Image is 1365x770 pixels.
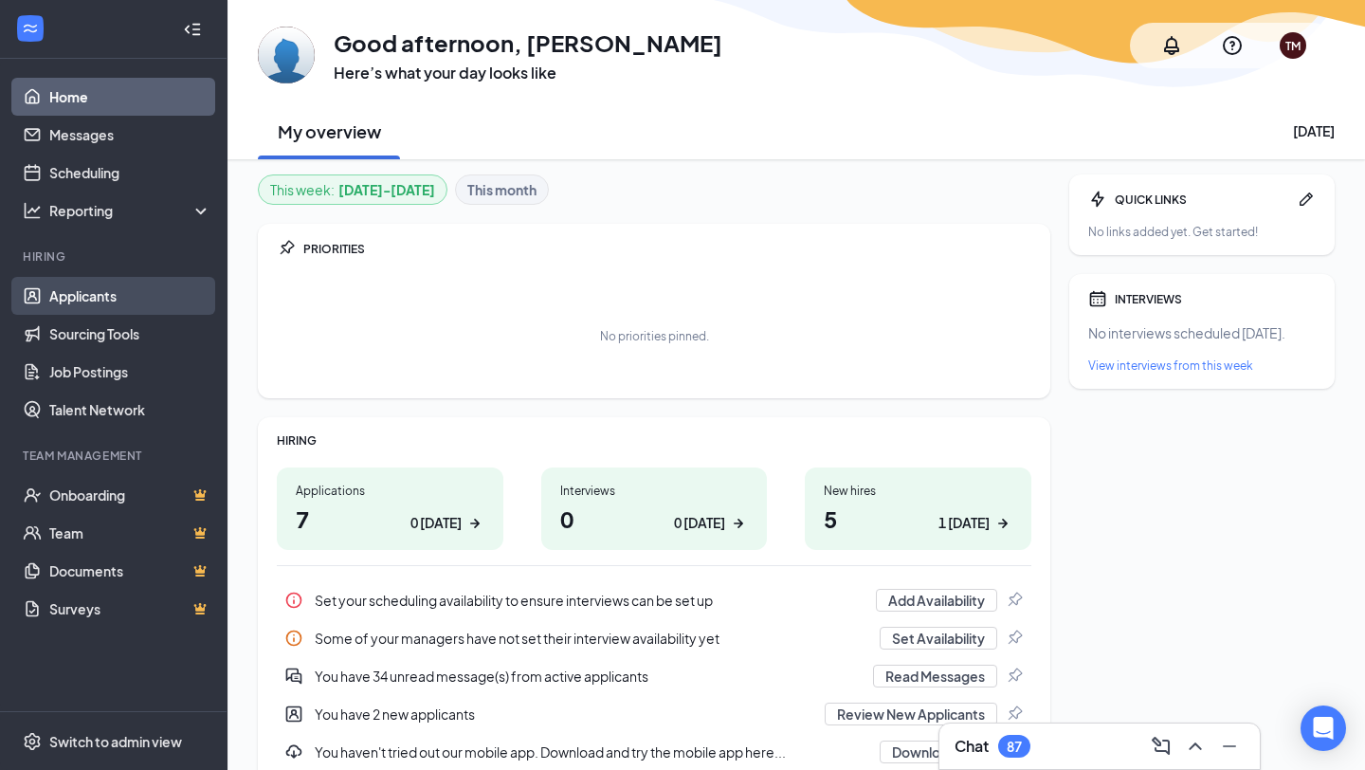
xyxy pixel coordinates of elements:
[1005,705,1024,724] svg: Pin
[560,503,749,535] h1: 0
[1088,323,1316,342] div: No interviews scheduled [DATE].
[1184,735,1207,758] svg: ChevronUp
[277,581,1031,619] a: InfoSet your scheduling availability to ensure interviews can be set upAdd AvailabilityPin
[23,732,42,751] svg: Settings
[1160,34,1183,57] svg: Notifications
[824,503,1012,535] h1: 5
[277,619,1031,657] div: Some of your managers have not set their interview availability yet
[1180,731,1210,761] button: ChevronUp
[284,667,303,686] svg: DoubleChatActive
[49,277,211,315] a: Applicants
[467,179,537,200] b: This month
[824,483,1012,499] div: New hires
[825,703,997,725] button: Review New Applicants
[1115,192,1289,208] div: QUICK LINKS
[23,201,42,220] svg: Analysis
[284,742,303,761] svg: Download
[880,627,997,650] button: Set Availability
[270,179,435,200] div: This week :
[1007,739,1022,755] div: 87
[49,391,211,429] a: Talent Network
[1115,291,1316,307] div: INTERVIEWS
[410,513,462,533] div: 0 [DATE]
[49,552,211,590] a: DocumentsCrown
[1088,289,1107,308] svg: Calendar
[183,20,202,39] svg: Collapse
[1005,629,1024,648] svg: Pin
[334,63,722,83] h3: Here’s what your day looks like
[296,503,484,535] h1: 7
[1301,706,1346,751] div: Open Intercom Messenger
[49,353,211,391] a: Job Postings
[284,629,303,648] svg: Info
[541,467,768,550] a: Interviews00 [DATE]ArrowRight
[49,78,211,116] a: Home
[880,741,997,763] button: Download App
[674,513,725,533] div: 0 [DATE]
[315,742,868,761] div: You haven't tried out our mobile app. Download and try the mobile app here...
[49,732,182,751] div: Switch to admin view
[1088,357,1316,374] a: View interviews from this week
[938,513,990,533] div: 1 [DATE]
[277,695,1031,733] a: UserEntityYou have 2 new applicantsReview New ApplicantsPin
[1218,735,1241,758] svg: Minimize
[334,27,722,59] h1: Good afternoon, [PERSON_NAME]
[49,154,211,192] a: Scheduling
[876,589,997,612] button: Add Availability
[1285,38,1301,54] div: TM
[284,591,303,610] svg: Info
[560,483,749,499] div: Interviews
[258,27,315,83] img: Trevor Mayhew
[277,467,503,550] a: Applications70 [DATE]ArrowRight
[303,241,1031,257] div: PRIORITIES
[49,476,211,514] a: OnboardingCrown
[315,591,864,610] div: Set your scheduling availability to ensure interviews can be set up
[21,19,40,38] svg: WorkstreamLogo
[277,695,1031,733] div: You have 2 new applicants
[729,514,748,533] svg: ArrowRight
[1005,667,1024,686] svg: Pin
[1297,190,1316,209] svg: Pen
[1150,735,1173,758] svg: ComposeMessage
[49,116,211,154] a: Messages
[315,629,868,648] div: Some of your managers have not set their interview availability yet
[277,657,1031,695] a: DoubleChatActiveYou have 34 unread message(s) from active applicantsRead MessagesPin
[23,248,208,265] div: Hiring
[873,665,997,687] button: Read Messages
[1146,731,1176,761] button: ComposeMessage
[1088,190,1107,209] svg: Bolt
[49,201,212,220] div: Reporting
[993,514,1012,533] svg: ArrowRight
[1221,34,1244,57] svg: QuestionInfo
[1293,121,1335,140] div: [DATE]
[296,483,484,499] div: Applications
[1005,591,1024,610] svg: Pin
[955,736,989,757] h3: Chat
[49,514,211,552] a: TeamCrown
[338,179,435,200] b: [DATE] - [DATE]
[277,432,1031,449] div: HIRING
[1214,731,1245,761] button: Minimize
[49,590,211,628] a: SurveysCrown
[284,705,303,724] svg: UserEntity
[23,448,208,464] div: Team Management
[277,657,1031,695] div: You have 34 unread message(s) from active applicants
[1088,224,1316,240] div: No links added yet. Get started!
[465,514,484,533] svg: ArrowRight
[315,705,813,724] div: You have 2 new applicants
[277,239,296,258] svg: Pin
[277,619,1031,657] a: InfoSome of your managers have not set their interview availability yetSet AvailabilityPin
[277,581,1031,619] div: Set your scheduling availability to ensure interviews can be set up
[49,315,211,353] a: Sourcing Tools
[315,667,862,686] div: You have 34 unread message(s) from active applicants
[600,328,709,344] div: No priorities pinned.
[278,119,381,143] h2: My overview
[805,467,1031,550] a: New hires51 [DATE]ArrowRight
